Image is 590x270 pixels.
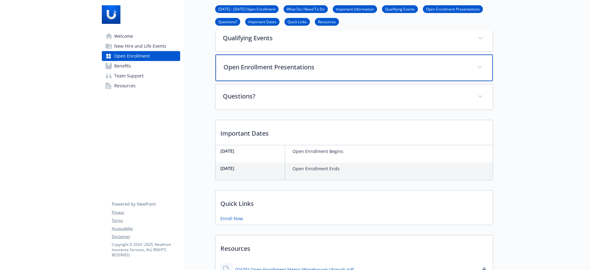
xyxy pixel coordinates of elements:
p: [DATE] [220,148,282,154]
a: Qualifying Events [382,6,418,12]
p: Open Enrollment Ends [293,165,340,172]
a: Team Support [102,71,180,81]
a: Resources [102,81,180,91]
a: Benefits [102,61,180,71]
a: Important Information [333,6,377,12]
p: Important Dates [215,120,493,143]
div: Open Enrollment Presentations [215,54,493,81]
p: Open Enrollment Begins [293,148,343,155]
a: [DATE] - [DATE] Open Enrollment [215,6,279,12]
a: Enroll Now [220,215,243,222]
a: Accessibility [112,226,180,231]
span: Resources [114,81,136,91]
p: Resources [215,235,493,258]
a: Quick Links [284,19,310,24]
span: Open Enrollment [114,51,150,61]
p: Questions? [223,92,471,101]
a: Resources [315,19,339,24]
a: Disclaimer [112,234,180,239]
span: Team Support [114,71,144,81]
div: Questions? [215,84,493,110]
a: Welcome [102,31,180,41]
a: New Hire and Life Events [102,41,180,51]
p: Copyright © 2024 - 2025 , Newfront Insurance Services, ALL RIGHTS RESERVED [112,242,180,258]
div: Qualifying Events [215,26,493,51]
p: Quick Links [215,190,493,213]
a: Open Enrollment Presentations [423,6,483,12]
span: Benefits [114,61,131,71]
span: New Hire and Life Events [114,41,166,51]
p: Qualifying Events [223,33,471,43]
a: Important Dates [245,19,280,24]
span: Welcome [114,31,133,41]
a: What Do I Need To Do [284,6,328,12]
a: Open Enrollment [102,51,180,61]
p: [DATE] [220,165,282,172]
p: Open Enrollment Presentations [223,63,470,72]
a: Terms [112,218,180,223]
a: Privacy [112,210,180,215]
a: Questions? [215,19,240,24]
